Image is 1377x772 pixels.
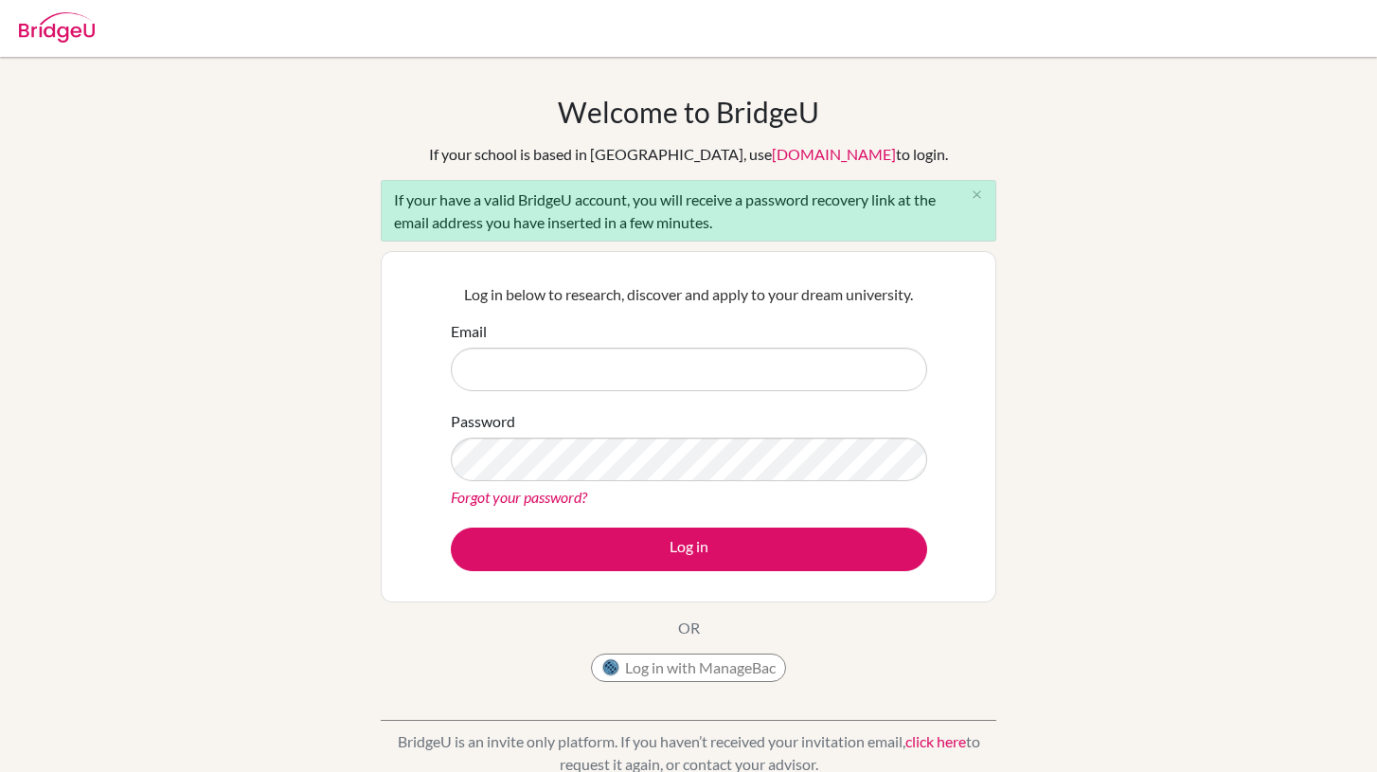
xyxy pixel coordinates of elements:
p: OR [678,617,700,639]
button: Close [957,181,995,209]
label: Email [451,320,487,343]
button: Log in with ManageBac [591,654,786,682]
h1: Welcome to BridgeU [558,95,819,129]
div: If your school is based in [GEOGRAPHIC_DATA], use to login. [429,143,948,166]
img: Bridge-U [19,12,95,43]
a: click here [905,732,966,750]
a: [DOMAIN_NAME] [772,145,896,163]
i: close [970,188,984,202]
button: Log in [451,528,927,571]
a: Forgot your password? [451,488,587,506]
p: Log in below to research, discover and apply to your dream university. [451,283,927,306]
div: If your have a valid BridgeU account, you will receive a password recovery link at the email addr... [381,180,996,242]
label: Password [451,410,515,433]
